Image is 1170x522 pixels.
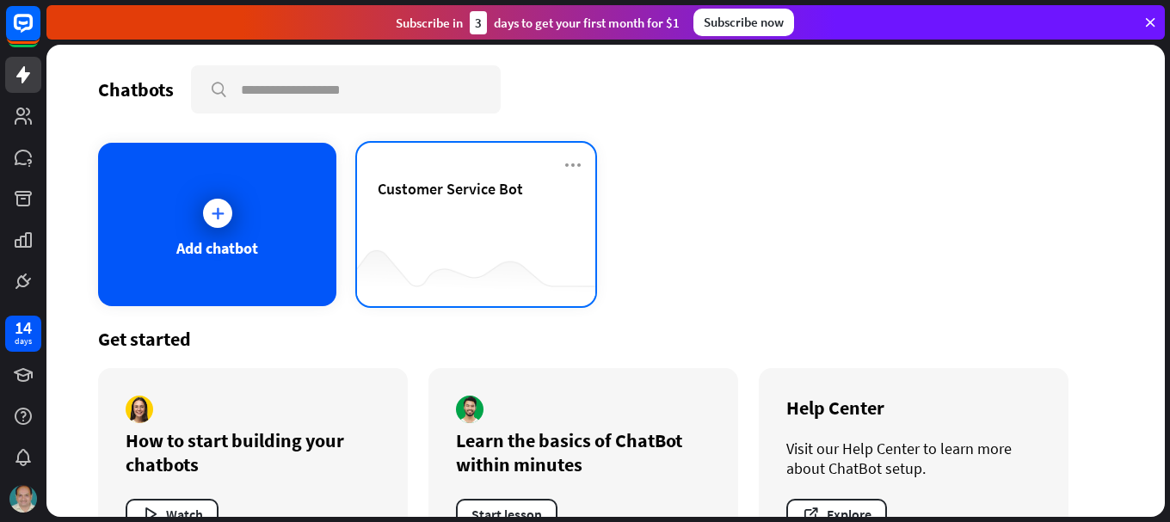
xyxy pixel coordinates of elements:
[378,179,523,199] span: Customer Service Bot
[126,428,380,476] div: How to start building your chatbots
[98,77,174,101] div: Chatbots
[693,9,794,36] div: Subscribe now
[786,439,1041,478] div: Visit our Help Center to learn more about ChatBot setup.
[176,238,258,258] div: Add chatbot
[5,316,41,352] a: 14 days
[456,396,483,423] img: author
[126,396,153,423] img: author
[14,7,65,58] button: Open LiveChat chat widget
[396,11,680,34] div: Subscribe in days to get your first month for $1
[786,396,1041,420] div: Help Center
[15,335,32,347] div: days
[470,11,487,34] div: 3
[456,428,711,476] div: Learn the basics of ChatBot within minutes
[98,327,1113,351] div: Get started
[15,320,32,335] div: 14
